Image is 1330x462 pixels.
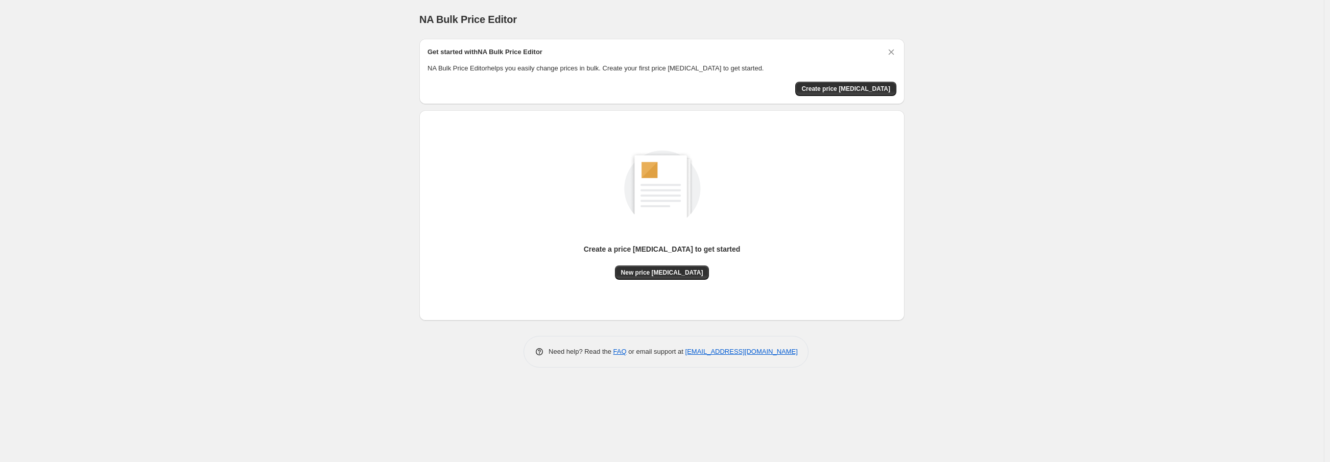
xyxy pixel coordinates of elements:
p: Create a price [MEDICAL_DATA] to get started [584,244,741,254]
p: NA Bulk Price Editor helps you easily change prices in bulk. Create your first price [MEDICAL_DAT... [427,63,896,74]
span: or email support at [627,348,685,355]
h2: Get started with NA Bulk Price Editor [427,47,542,57]
span: Create price [MEDICAL_DATA] [801,85,890,93]
span: NA Bulk Price Editor [419,14,517,25]
button: Dismiss card [886,47,896,57]
a: [EMAIL_ADDRESS][DOMAIN_NAME] [685,348,798,355]
span: Need help? Read the [549,348,613,355]
span: New price [MEDICAL_DATA] [621,269,703,277]
button: Create price change job [795,82,896,96]
a: FAQ [613,348,627,355]
button: New price [MEDICAL_DATA] [615,265,709,280]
